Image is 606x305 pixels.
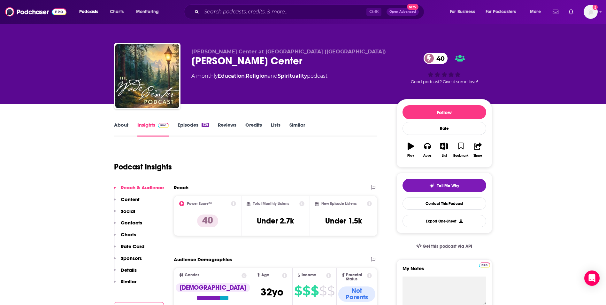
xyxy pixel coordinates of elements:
p: Similar [121,278,136,285]
span: Good podcast? Give it some love! [411,79,478,84]
a: Episodes139 [178,122,209,137]
svg: Add a profile image [593,5,598,10]
a: Spirituality [278,73,307,79]
span: Charts [110,7,124,16]
span: 32 yo [261,286,283,298]
a: Religion [246,73,268,79]
button: Social [114,208,135,220]
span: $ [311,286,318,296]
img: User Profile [584,5,598,19]
button: Follow [403,105,486,119]
div: Bookmark [453,154,468,158]
h2: Power Score™ [187,201,212,206]
button: tell me why sparkleTell Me Why [403,179,486,192]
button: Charts [114,231,136,243]
h2: Reach [174,184,188,191]
span: $ [294,286,302,296]
p: Details [121,267,137,273]
span: Get this podcast via API [423,244,472,249]
a: InsightsPodchaser Pro [137,122,169,137]
button: Share [469,138,486,161]
p: Contacts [121,220,142,226]
h3: Under 1.5k [325,216,362,226]
button: Sponsors [114,255,142,267]
a: Charts [106,7,127,17]
img: Podchaser Pro [479,262,490,268]
button: List [436,138,452,161]
a: Credits [245,122,262,137]
span: Ctrl K [366,8,381,16]
a: Get this podcast via API [411,239,478,254]
span: New [407,4,418,10]
h1: Podcast Insights [114,162,172,172]
button: Content [114,196,140,208]
span: For Business [450,7,475,16]
a: Reviews [218,122,236,137]
button: Open AdvancedNew [387,8,419,16]
input: Search podcasts, credits, & more... [202,7,366,17]
div: List [442,154,447,158]
button: Details [114,267,137,279]
img: tell me why sparkle [429,183,434,188]
a: 40 [424,53,448,64]
p: 40 [197,215,218,227]
button: open menu [445,7,483,17]
label: My Notes [403,265,486,277]
button: Apps [419,138,436,161]
button: Play [403,138,419,161]
img: Podchaser - Follow, Share and Rate Podcasts [5,6,66,18]
span: [PERSON_NAME] Center at [GEOGRAPHIC_DATA] ([GEOGRAPHIC_DATA]) [191,49,386,55]
div: A monthly podcast [191,72,327,80]
p: Reach & Audience [121,184,164,191]
button: Export One-Sheet [403,215,486,227]
p: Charts [121,231,136,238]
span: Podcasts [79,7,98,16]
p: Content [121,196,140,202]
span: Tell Me Why [437,183,459,188]
button: open menu [75,7,106,17]
span: Age [261,273,269,277]
button: Show profile menu [584,5,598,19]
a: Show notifications dropdown [550,6,561,17]
h2: Total Monthly Listens [253,201,289,206]
div: Rate [403,122,486,135]
h2: Audience Demographics [174,256,232,262]
button: Contacts [114,220,142,231]
button: Rate Card [114,243,144,255]
a: Show notifications dropdown [566,6,576,17]
button: open menu [132,7,167,17]
button: open menu [481,7,525,17]
p: Sponsors [121,255,142,261]
div: Play [407,154,414,158]
a: About [114,122,128,137]
button: open menu [525,7,549,17]
div: Share [473,154,482,158]
img: Wade Center [115,44,179,108]
a: Lists [271,122,280,137]
span: Gender [185,273,199,277]
div: Apps [423,154,432,158]
p: Social [121,208,135,214]
span: For Podcasters [486,7,516,16]
button: Bookmark [453,138,469,161]
a: Similar [289,122,305,137]
img: Podchaser Pro [158,123,169,128]
div: 40Good podcast? Give it some love! [396,49,492,88]
h2: New Episode Listens [321,201,357,206]
span: 40 [430,53,448,64]
span: $ [303,286,310,296]
div: Open Intercom Messenger [584,270,600,286]
span: Monitoring [136,7,159,16]
a: Contact This Podcast [403,197,486,210]
span: Logged in as smacnaughton [584,5,598,19]
div: [DEMOGRAPHIC_DATA] [176,283,250,292]
span: Income [302,273,316,277]
button: Similar [114,278,136,290]
span: Parental Status [346,273,366,281]
p: Rate Card [121,243,144,249]
button: Reach & Audience [114,184,164,196]
div: Search podcasts, credits, & more... [190,4,430,19]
